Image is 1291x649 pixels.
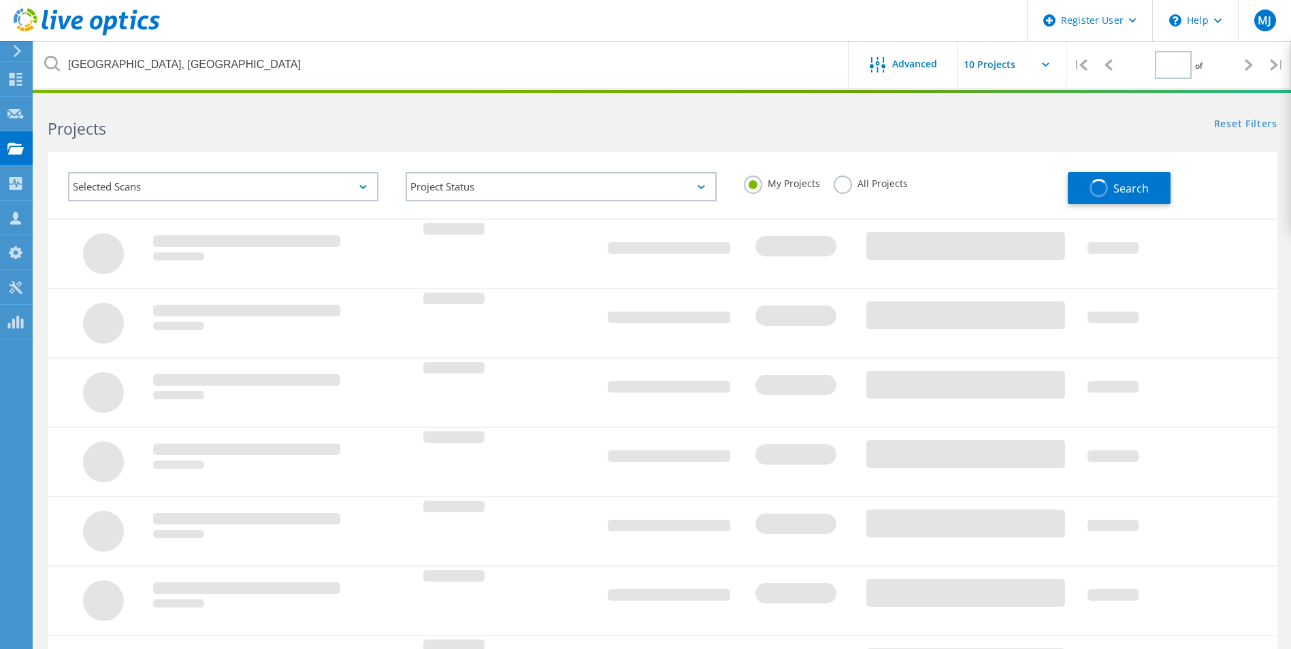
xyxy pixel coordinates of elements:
[834,176,908,188] label: All Projects
[1263,41,1291,89] div: |
[1169,14,1181,27] svg: \n
[1195,60,1203,71] span: of
[1068,172,1171,204] button: Search
[48,118,106,139] b: Projects
[892,59,937,69] span: Advanced
[34,41,849,88] input: Search projects by name, owner, ID, company, etc
[14,29,160,38] a: Live Optics Dashboard
[1066,41,1094,89] div: |
[1258,15,1271,26] span: MJ
[406,172,716,201] div: Project Status
[1214,119,1277,131] a: Reset Filters
[744,176,820,188] label: My Projects
[1113,181,1149,196] span: Search
[68,172,378,201] div: Selected Scans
